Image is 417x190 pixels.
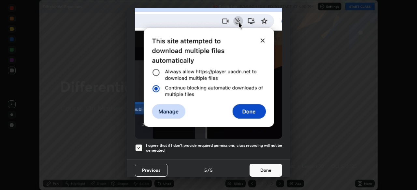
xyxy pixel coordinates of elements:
h4: 5 [210,167,213,173]
button: Previous [135,164,167,177]
h4: / [208,167,209,173]
button: Done [250,164,282,177]
h4: 5 [204,167,207,173]
h5: I agree that if I don't provide required permissions, class recording will not be generated [146,143,282,153]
